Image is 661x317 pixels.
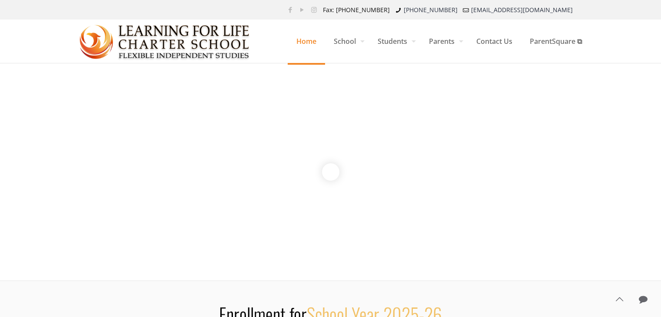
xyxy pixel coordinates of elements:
[369,28,420,54] span: Students
[298,5,307,14] a: YouTube icon
[404,6,458,14] a: [PHONE_NUMBER]
[521,20,591,63] a: ParentSquare ⧉
[325,28,369,54] span: School
[462,6,471,14] i: mail
[80,20,250,63] img: Home
[420,20,468,63] a: Parents
[394,6,403,14] i: phone
[288,20,325,63] a: Home
[521,28,591,54] span: ParentSquare ⧉
[309,5,319,14] a: Instagram icon
[468,20,521,63] a: Contact Us
[420,28,468,54] span: Parents
[286,5,295,14] a: Facebook icon
[80,20,250,63] a: Learning for Life Charter School
[288,28,325,54] span: Home
[325,20,369,63] a: School
[610,290,628,308] a: Back to top icon
[468,28,521,54] span: Contact Us
[369,20,420,63] a: Students
[471,6,573,14] a: [EMAIL_ADDRESS][DOMAIN_NAME]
